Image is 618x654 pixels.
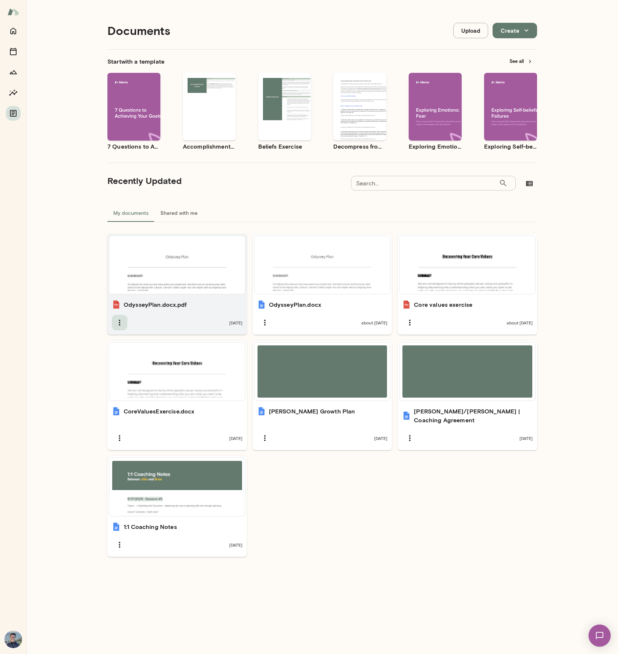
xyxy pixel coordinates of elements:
[409,142,462,151] h6: Exploring Emotions: Fear
[402,300,411,309] img: Core values exercise
[229,435,242,441] span: [DATE]
[258,142,311,151] h6: Beliefs Exercise
[112,522,121,531] img: 1:1 Coaching Notes
[507,320,533,326] span: about [DATE]
[453,23,488,38] button: Upload
[4,630,22,648] img: Júlio Batista
[112,300,121,309] img: OdysseyPlan.docx.pdf
[7,5,19,19] img: Mento
[107,204,537,222] div: documents tabs
[6,24,21,38] button: Home
[6,106,21,121] button: Documents
[257,407,266,416] img: Julio Growth Plan
[6,85,21,100] button: Insights
[124,522,177,531] h6: 1:1 Coaching Notes
[505,56,537,67] button: See all
[229,320,242,326] span: [DATE]
[269,300,321,309] h6: OdysseyPlan.docx
[414,407,533,424] h6: [PERSON_NAME]/[PERSON_NAME] | Coaching Agreement
[333,142,386,151] h6: Decompress from a Job
[112,407,121,416] img: CoreValuesExercise.docx
[107,175,182,186] h5: Recently Updated
[107,204,154,222] button: My documents
[257,300,266,309] img: OdysseyPlan.docx
[107,57,164,66] h6: Start with a template
[361,320,387,326] span: about [DATE]
[183,142,236,151] h6: Accomplishment Tracker
[6,44,21,59] button: Sessions
[124,300,187,309] h6: OdysseyPlan.docx.pdf
[402,411,411,420] img: Julio/Brian | Coaching Agreement
[124,407,194,416] h6: CoreValuesExercise.docx
[374,435,387,441] span: [DATE]
[229,542,242,548] span: [DATE]
[107,142,160,151] h6: 7 Questions to Achieving Your Goals
[107,24,170,38] h4: Documents
[414,300,472,309] h6: Core values exercise
[493,23,537,38] button: Create
[154,204,203,222] button: Shared with me
[484,142,537,151] h6: Exploring Self-beliefs: Failures
[6,65,21,79] button: Growth Plan
[269,407,355,416] h6: [PERSON_NAME] Growth Plan
[519,435,533,441] span: [DATE]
